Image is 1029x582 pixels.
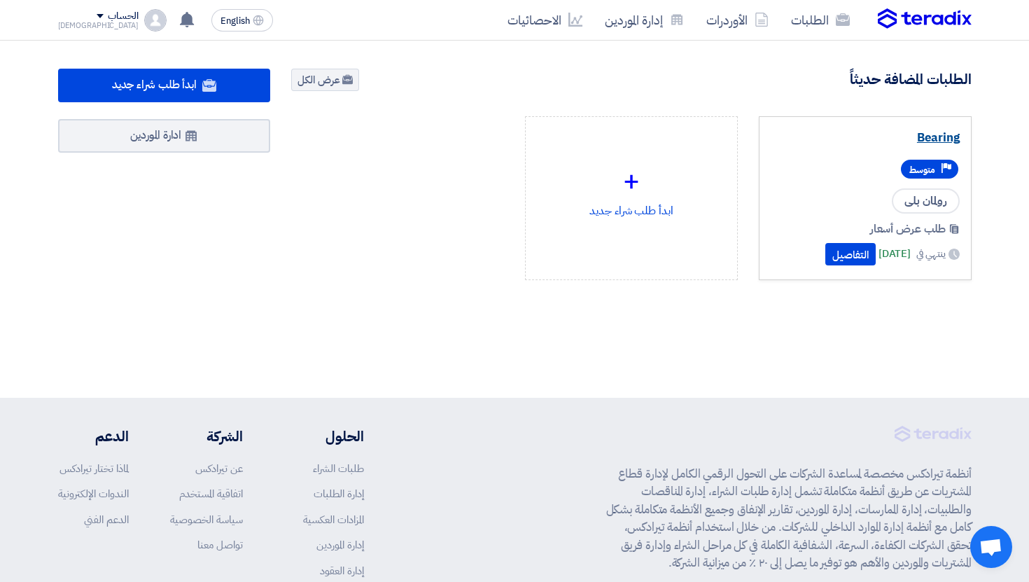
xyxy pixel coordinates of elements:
[84,512,129,527] a: الدعم الفني
[909,163,935,176] span: متوسط
[59,461,129,476] a: لماذا تختار تيرادكس
[58,426,129,447] li: الدعم
[850,70,972,88] h4: الطلبات المضافة حديثاً
[771,131,960,145] a: Bearing
[170,426,243,447] li: الشركة
[303,512,364,527] a: المزادات العكسية
[220,16,250,26] span: English
[144,9,167,32] img: profile_test.png
[316,537,364,553] a: إدارة الموردين
[878,8,972,29] img: Teradix logo
[108,11,138,22] div: الحساب
[594,4,695,36] a: إدارة الموردين
[112,76,197,93] span: ابدأ طلب شراء جديد
[780,4,861,36] a: الطلبات
[537,128,726,251] div: ابدأ طلب شراء جديد
[58,486,129,501] a: الندوات الإلكترونية
[195,461,243,476] a: عن تيرادكس
[314,486,364,501] a: إدارة الطلبات
[496,4,594,36] a: الاحصائيات
[58,22,139,29] div: [DEMOGRAPHIC_DATA]
[211,9,273,32] button: English
[170,512,243,527] a: سياسة الخصوصية
[916,247,945,261] span: ينتهي في
[285,426,364,447] li: الحلول
[179,486,243,501] a: اتفاقية المستخدم
[878,246,911,262] span: [DATE]
[970,526,1012,568] div: Open chat
[58,119,271,153] a: ادارة الموردين
[695,4,780,36] a: الأوردرات
[606,465,972,572] p: أنظمة تيرادكس مخصصة لمساعدة الشركات على التحول الرقمي الكامل لإدارة قطاع المشتريات عن طريق أنظمة ...
[825,243,876,265] button: التفاصيل
[313,461,364,476] a: طلبات الشراء
[320,563,364,578] a: إدارة العقود
[291,69,359,91] a: عرض الكل
[197,537,243,553] a: تواصل معنا
[870,221,946,237] span: طلب عرض أسعار
[892,188,960,214] span: رولمان بلى
[537,160,726,202] div: +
